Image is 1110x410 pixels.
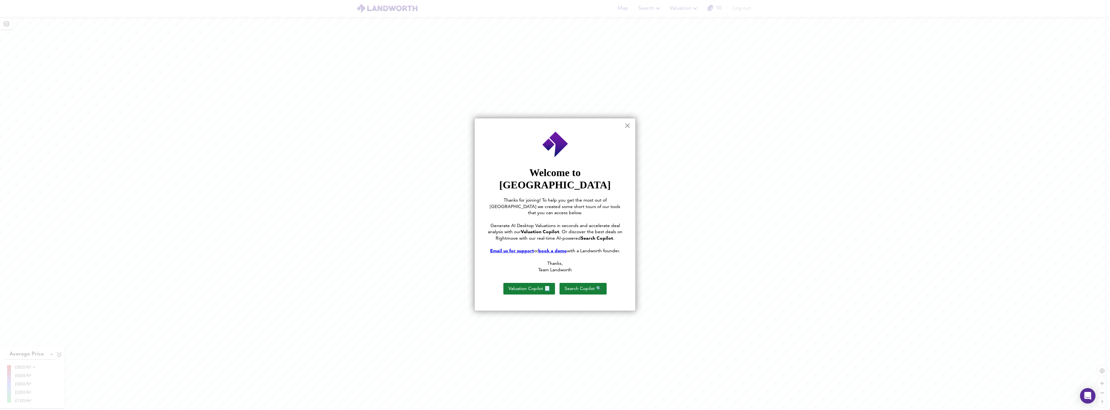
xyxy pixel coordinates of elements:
span: . Or discover the best deals on Rightmove with our real-time AI-powered [496,230,624,241]
p: Welcome to [GEOGRAPHIC_DATA] [488,166,622,191]
button: Valuation Copilot 📃 [503,283,555,295]
span: with a Landworth founder. [567,249,620,253]
span: . [613,236,614,241]
button: Search Copilot 🔍 [560,283,607,295]
p: Thanks, [488,261,622,267]
span: or [534,249,538,253]
strong: Valuation Copilot [521,230,559,234]
p: Team Landworth [488,267,622,274]
img: Employee Photo [542,131,569,158]
span: Generate AI Desktop Valuations in seconds and accelerate deal analysis with our [488,224,621,235]
button: Close [624,120,631,131]
div: Open Intercom Messenger [1080,388,1095,404]
a: Email us for support [490,249,534,253]
strong: Search Copilot [581,236,613,241]
a: book a demo [538,249,567,253]
p: Thanks for joining! To help you get the most out of [GEOGRAPHIC_DATA] we created some short tours... [488,197,622,216]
